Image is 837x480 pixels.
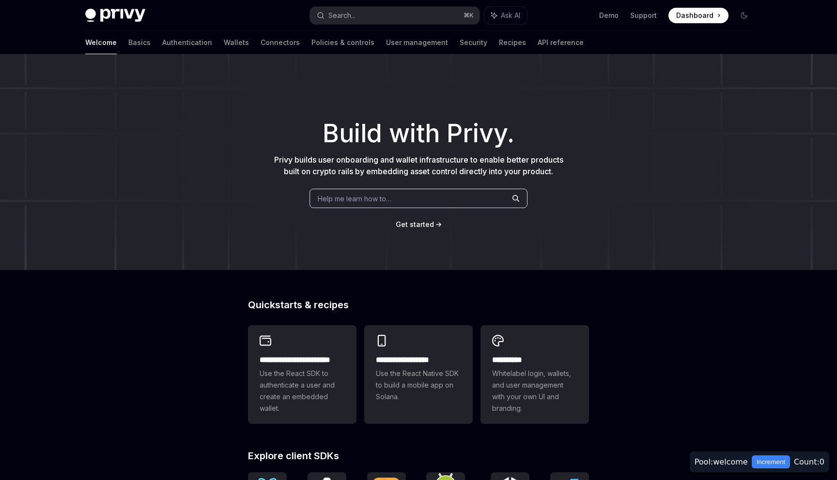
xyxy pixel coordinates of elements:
img: dark logo [85,9,145,22]
a: Dashboard [668,8,728,23]
a: Get started [396,220,434,229]
button: Ask AI [484,7,527,24]
div: Search... [328,10,356,21]
a: **** *****Whitelabel login, wallets, and user management with your own UI and branding. [480,325,589,424]
span: ⌘ K [464,12,474,19]
span: Use the React SDK to authenticate a user and create an embedded wallet. [260,368,345,414]
button: Toggle dark mode [736,8,752,23]
a: API reference [538,31,584,54]
a: Wallets [224,31,249,54]
button: Search...⌘K [310,7,480,24]
a: **** **** **** ***Use the React Native SDK to build a mobile app on Solana. [364,325,473,424]
span: Ask AI [501,11,520,20]
a: Support [630,11,657,20]
span: Privy builds user onboarding and wallet infrastructure to enable better products built on crypto ... [274,155,563,176]
span: Build with Privy. [323,125,514,142]
a: Welcome [85,31,117,54]
span: Quickstarts & recipes [248,300,349,310]
span: Use the React Native SDK to build a mobile app on Solana. [376,368,461,403]
span: Explore client SDKs [248,451,339,461]
span: Whitelabel login, wallets, and user management with your own UI and branding. [492,368,577,414]
a: Policies & controls [311,31,374,54]
a: Connectors [261,31,300,54]
a: Demo [599,11,619,20]
span: Dashboard [676,11,713,20]
a: Authentication [162,31,212,54]
a: Recipes [499,31,526,54]
a: Security [460,31,487,54]
a: Basics [128,31,151,54]
a: User management [386,31,448,54]
span: Help me learn how to… [318,194,391,204]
